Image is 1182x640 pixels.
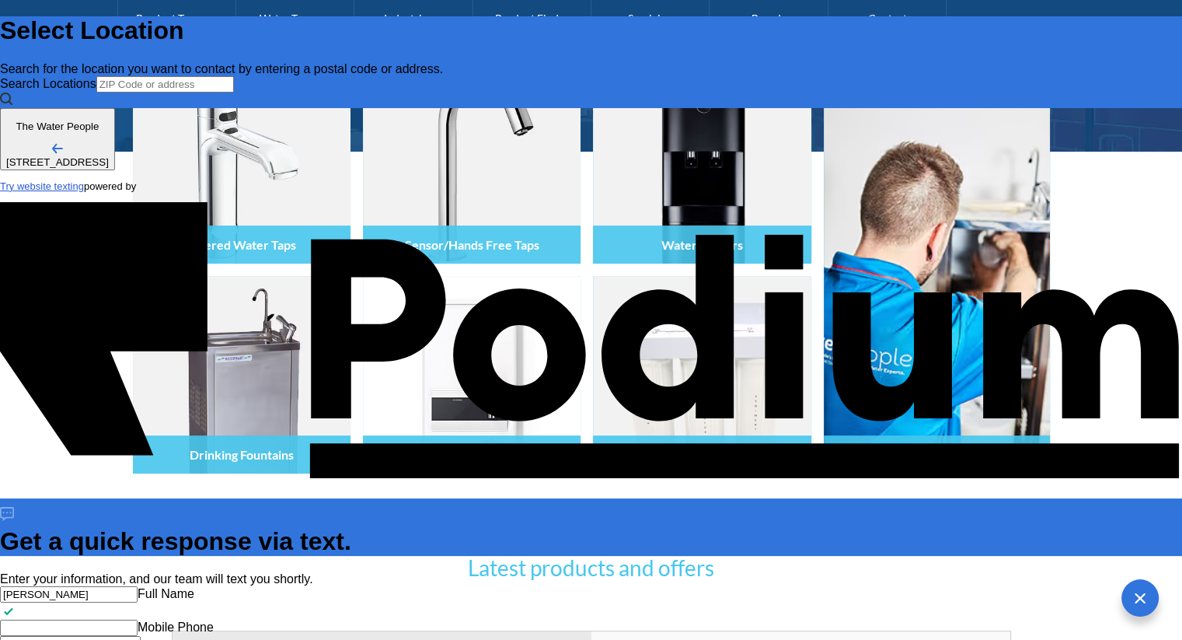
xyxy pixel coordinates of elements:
label: Mobile Phone [138,621,214,634]
iframe: podium webchat widget bubble [1027,562,1182,640]
span: powered by [84,180,136,192]
div: [STREET_ADDRESS] [6,156,109,168]
p: The Water People [6,121,109,132]
input: ZIP Code or address [96,76,234,93]
label: Full Name [138,587,194,600]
